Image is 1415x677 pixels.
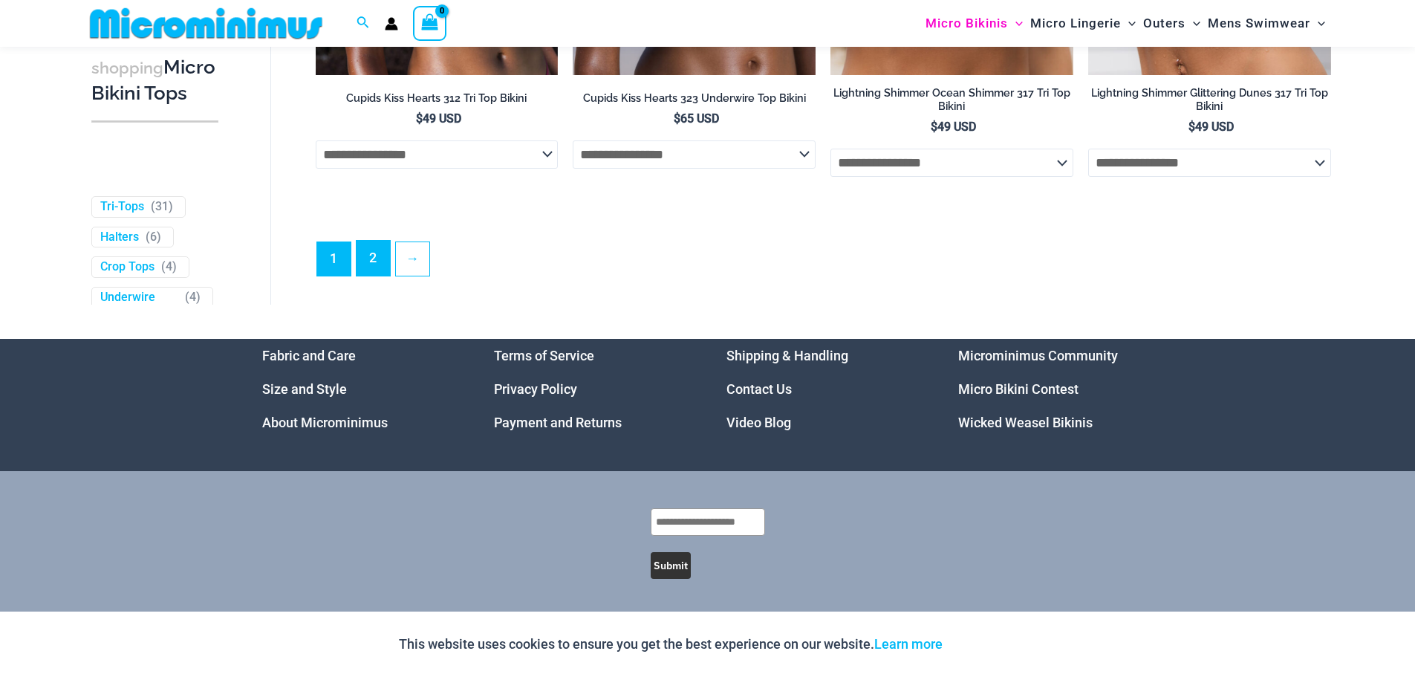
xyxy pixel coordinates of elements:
span: Menu Toggle [1185,4,1200,42]
a: Payment and Returns [494,415,622,430]
a: Terms of Service [494,348,594,363]
a: Crop Tops [100,260,154,276]
span: $ [674,111,680,126]
bdi: 65 USD [674,111,719,126]
nav: Site Navigation [920,2,1332,45]
a: Privacy Policy [494,381,577,397]
span: $ [1188,120,1195,134]
a: Video Blog [726,415,791,430]
span: Menu Toggle [1310,4,1325,42]
span: $ [416,111,423,126]
span: 6 [150,230,157,244]
a: Mens SwimwearMenu ToggleMenu Toggle [1204,4,1329,42]
a: Shipping & Handling [726,348,848,363]
span: ( ) [151,199,173,215]
span: ( ) [185,291,201,322]
span: Mens Swimwear [1208,4,1310,42]
span: Menu Toggle [1008,4,1023,42]
button: Accept [954,626,1017,662]
aside: Footer Widget 1 [262,339,458,439]
span: shopping [91,59,163,77]
p: This website uses cookies to ensure you get the best experience on our website. [399,633,943,655]
a: Search icon link [357,14,370,33]
a: → [396,242,429,276]
img: MM SHOP LOGO FLAT [84,7,328,40]
span: $ [931,120,937,134]
a: Underwire Tops [100,291,178,322]
a: Lightning Shimmer Ocean Shimmer 317 Tri Top Bikini [830,86,1073,120]
a: Learn more [874,636,943,652]
bdi: 49 USD [1188,120,1234,134]
h2: Cupids Kiss Hearts 312 Tri Top Bikini [316,91,559,106]
a: Micro BikinisMenu ToggleMenu Toggle [922,4,1027,42]
span: ( ) [161,260,177,276]
bdi: 49 USD [931,120,976,134]
aside: Footer Widget 3 [726,339,922,439]
a: Cupids Kiss Hearts 312 Tri Top Bikini [316,91,559,111]
a: Wicked Weasel Bikinis [958,415,1093,430]
aside: Footer Widget 4 [958,339,1154,439]
span: 4 [166,260,172,274]
a: Microminimus Community [958,348,1118,363]
a: Halters [100,230,139,245]
h2: Lightning Shimmer Glittering Dunes 317 Tri Top Bikini [1088,86,1331,114]
a: Fabric and Care [262,348,356,363]
h3: Micro Bikini Tops [91,55,218,106]
a: About Microminimus [262,415,388,430]
a: Micro LingerieMenu ToggleMenu Toggle [1027,4,1139,42]
nav: Menu [958,339,1154,439]
a: Account icon link [385,17,398,30]
nav: Product Pagination [316,240,1331,285]
span: Micro Lingerie [1030,4,1121,42]
span: 31 [155,199,169,213]
a: OutersMenu ToggleMenu Toggle [1139,4,1204,42]
a: Page 2 [357,241,390,276]
h2: Cupids Kiss Hearts 323 Underwire Top Bikini [573,91,816,106]
a: Micro Bikini Contest [958,381,1079,397]
nav: Menu [726,339,922,439]
bdi: 49 USD [416,111,461,126]
a: Cupids Kiss Hearts 323 Underwire Top Bikini [573,91,816,111]
span: Micro Bikinis [926,4,1008,42]
aside: Footer Widget 2 [494,339,689,439]
span: Page 1 [317,242,351,276]
a: Contact Us [726,381,792,397]
button: Submit [651,552,691,579]
span: Outers [1143,4,1185,42]
a: Size and Style [262,381,347,397]
a: Tri-Tops [100,199,144,215]
span: 4 [189,291,196,305]
a: View Shopping Cart, empty [413,6,447,40]
a: Lightning Shimmer Glittering Dunes 317 Tri Top Bikini [1088,86,1331,120]
nav: Menu [262,339,458,439]
span: Menu Toggle [1121,4,1136,42]
h2: Lightning Shimmer Ocean Shimmer 317 Tri Top Bikini [830,86,1073,114]
nav: Menu [494,339,689,439]
span: ( ) [146,230,161,245]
